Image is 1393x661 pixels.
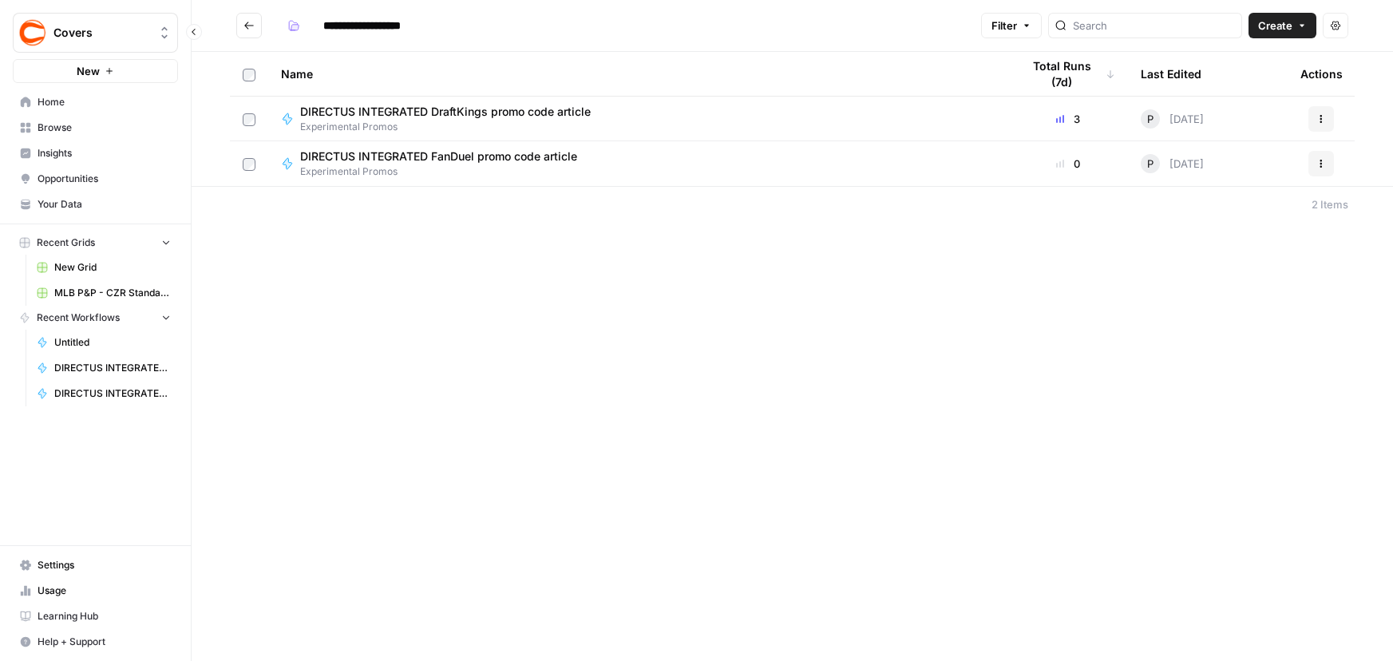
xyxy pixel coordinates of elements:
[1141,109,1204,129] div: [DATE]
[38,146,171,160] span: Insights
[13,89,178,115] a: Home
[300,164,590,179] span: Experimental Promos
[18,18,47,47] img: Covers Logo
[1249,13,1316,38] button: Create
[13,231,178,255] button: Recent Grids
[281,52,995,96] div: Name
[300,120,604,134] span: Experimental Promos
[1147,111,1154,127] span: P
[54,286,171,300] span: MLB P&P - CZR Standard (Production) Grid
[30,280,178,306] a: MLB P&P - CZR Standard (Production) Grid
[1021,156,1115,172] div: 0
[54,361,171,375] span: DIRECTUS INTEGRATED DraftKings promo code article
[37,236,95,250] span: Recent Grids
[991,18,1017,34] span: Filter
[38,121,171,135] span: Browse
[1258,18,1292,34] span: Create
[38,609,171,623] span: Learning Hub
[38,584,171,598] span: Usage
[30,330,178,355] a: Untitled
[13,13,178,53] button: Workspace: Covers
[1300,52,1343,96] div: Actions
[30,255,178,280] a: New Grid
[13,552,178,578] a: Settings
[38,197,171,212] span: Your Data
[981,13,1042,38] button: Filter
[13,59,178,83] button: New
[37,311,120,325] span: Recent Workflows
[13,166,178,192] a: Opportunities
[236,13,262,38] button: Go back
[13,629,178,655] button: Help + Support
[1073,18,1235,34] input: Search
[300,148,577,164] span: DIRECTUS INTEGRATED FanDuel promo code article
[300,104,591,120] span: DIRECTUS INTEGRATED DraftKings promo code article
[1147,156,1154,172] span: P
[1141,52,1201,96] div: Last Edited
[13,306,178,330] button: Recent Workflows
[13,141,178,166] a: Insights
[1021,52,1115,96] div: Total Runs (7d)
[54,260,171,275] span: New Grid
[281,104,995,134] a: DIRECTUS INTEGRATED DraftKings promo code articleExperimental Promos
[1021,111,1115,127] div: 3
[54,386,171,401] span: DIRECTUS INTEGRATED FanDuel promo code article
[281,148,995,179] a: DIRECTUS INTEGRATED FanDuel promo code articleExperimental Promos
[13,578,178,604] a: Usage
[30,381,178,406] a: DIRECTUS INTEGRATED FanDuel promo code article
[13,192,178,217] a: Your Data
[13,115,178,141] a: Browse
[53,25,150,41] span: Covers
[30,355,178,381] a: DIRECTUS INTEGRATED DraftKings promo code article
[38,95,171,109] span: Home
[1312,196,1348,212] div: 2 Items
[38,172,171,186] span: Opportunities
[1141,154,1204,173] div: [DATE]
[38,558,171,572] span: Settings
[38,635,171,649] span: Help + Support
[13,604,178,629] a: Learning Hub
[54,335,171,350] span: Untitled
[77,63,100,79] span: New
